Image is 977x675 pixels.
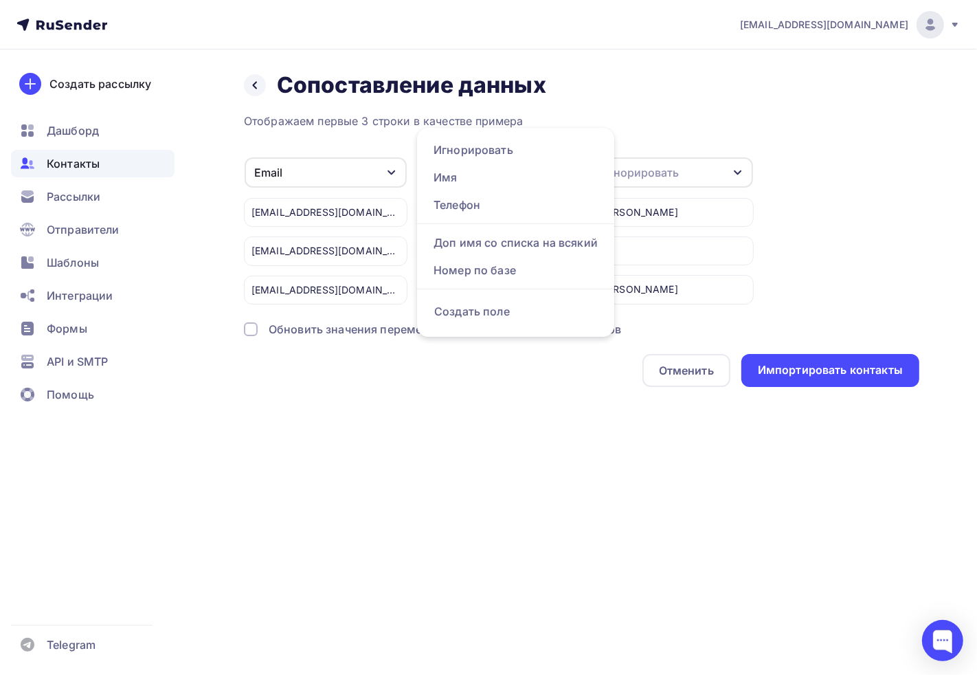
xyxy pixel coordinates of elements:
div: Номер по базе [434,262,598,278]
div: Имя [434,169,598,186]
h2: Сопоставление данных [277,71,546,99]
span: Шаблоны [47,254,99,271]
div: Отображаем первые 3 строки в качестве примера [244,113,919,129]
a: Отправители [11,216,175,243]
span: Дашборд [47,122,99,139]
a: Формы [11,315,175,342]
div: [EMAIL_ADDRESS][DOMAIN_NAME] [244,198,407,227]
div: Отменить [659,362,714,379]
span: Контакты [47,155,100,172]
span: Отправители [47,221,120,238]
div: Игнорировать [600,164,679,181]
span: Помощь [47,386,94,403]
div: Импортировать контакты [758,362,903,378]
span: Рассылки [47,188,100,205]
div: Телефон [434,197,598,213]
div: Доп имя со списка на всякий [434,234,598,251]
a: Контакты [11,150,175,177]
button: Email [244,157,407,188]
span: Интеграции [47,287,113,304]
ul: Игнорировать [417,128,614,337]
span: [EMAIL_ADDRESS][DOMAIN_NAME] [740,18,908,32]
a: [EMAIL_ADDRESS][DOMAIN_NAME] [740,11,961,38]
div: [PERSON_NAME] [590,198,754,227]
span: API и SMTP [47,353,108,370]
a: Рассылки [11,183,175,210]
a: Шаблоны [11,249,175,276]
span: Telegram [47,637,96,653]
div: Создать поле [425,294,606,329]
div: Обновить значения переменных для существующих контактов [269,321,622,337]
div: Создать рассылку [49,76,151,92]
div: Email [254,164,282,181]
div: [EMAIL_ADDRESS][DOMAIN_NAME] [244,236,407,265]
a: Дашборд [11,117,175,144]
span: Формы [47,320,87,337]
div: [EMAIL_ADDRESS][DOMAIN_NAME] [244,276,407,305]
button: Игнорировать [590,157,754,188]
div: Игнорировать [434,142,598,158]
div: [PERSON_NAME] [590,275,754,304]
